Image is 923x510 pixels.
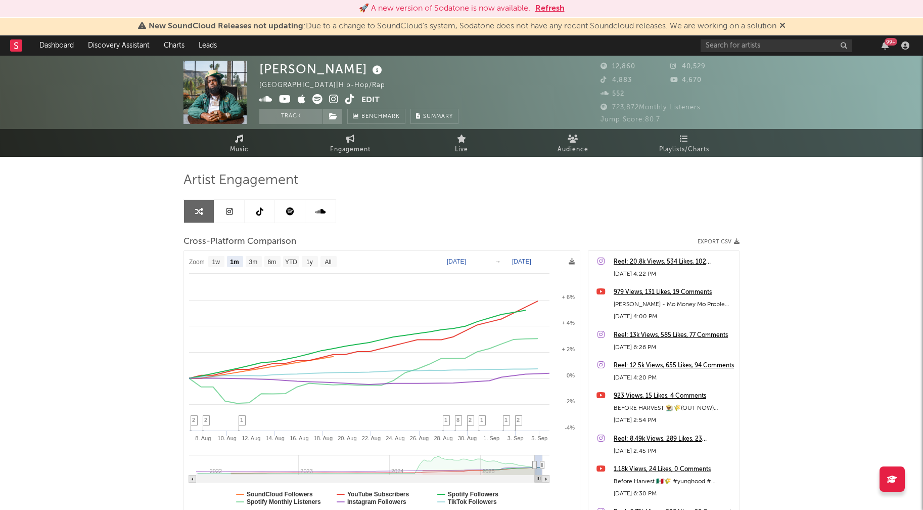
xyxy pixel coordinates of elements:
[517,129,628,157] a: Audience
[469,417,472,423] span: 2
[362,435,381,441] text: 22. Aug
[361,111,400,123] span: Benchmark
[268,259,276,266] text: 6m
[290,435,308,441] text: 16. Aug
[81,35,157,56] a: Discovery Assistant
[444,417,447,423] span: 1
[361,94,380,107] button: Edit
[347,491,409,498] text: YouTube Subscribers
[455,144,468,156] span: Live
[614,433,734,445] a: Reel: 8.49k Views, 289 Likes, 23 Comments
[614,372,734,384] div: [DATE] 4:20 PM
[614,414,734,427] div: [DATE] 2:54 PM
[410,109,458,124] button: Summary
[242,435,260,441] text: 12. Aug
[247,491,313,498] text: SoundCloud Followers
[458,435,477,441] text: 30. Aug
[614,402,734,414] div: BEFORE HARVEST 👨🏾‍🌾🌾(OUT NOW) #600ent #freestyle #yunghood
[614,488,734,500] div: [DATE] 6:30 PM
[614,476,734,488] div: Before Harvest 🇲🇽🌾 #yunghood #[GEOGRAPHIC_DATA] #600ent
[410,435,429,441] text: 26. Aug
[614,342,734,354] div: [DATE] 6:26 PM
[386,435,404,441] text: 24. Aug
[240,417,243,423] span: 1
[218,435,237,441] text: 10. Aug
[601,116,660,123] span: Jump Score: 80.7
[701,39,852,52] input: Search for artists
[456,417,459,423] span: 8
[614,286,734,299] a: 979 Views, 131 Likes, 19 Comments
[32,35,81,56] a: Dashboard
[183,129,295,157] a: Music
[483,435,499,441] text: 1. Sep
[504,417,507,423] span: 1
[601,104,701,111] span: 723,872 Monthly Listeners
[565,424,575,431] text: -4%
[670,63,706,70] span: 40,529
[885,38,897,46] div: 99 +
[779,22,786,30] span: Dismiss
[347,109,405,124] a: Benchmark
[157,35,192,56] a: Charts
[149,22,776,30] span: : Due to a change to SoundCloud's system, Sodatone does not have any recent Soundcloud releases. ...
[183,175,298,187] span: Artist Engagement
[601,91,624,97] span: 552
[448,491,498,498] text: Spotify Followers
[447,258,466,265] text: [DATE]
[614,256,734,268] a: Reel: 20.8k Views, 534 Likes, 102 Comments
[338,435,356,441] text: 20. Aug
[659,144,709,156] span: Playlists/Charts
[330,144,371,156] span: Engagement
[614,311,734,323] div: [DATE] 4:00 PM
[558,144,588,156] span: Audience
[614,390,734,402] a: 923 Views, 15 Likes, 4 Comments
[507,435,524,441] text: 3. Sep
[614,299,734,311] div: [PERSON_NAME] - Mo Money Mo Problems (Official Music Video)
[347,498,406,505] text: Instagram Followers
[285,259,297,266] text: YTD
[512,258,531,265] text: [DATE]
[628,129,740,157] a: Playlists/Charts
[359,3,530,15] div: 🚀 A new version of Sodatone is now available.
[535,3,565,15] button: Refresh
[670,77,702,83] span: 4,670
[495,258,501,265] text: →
[601,63,635,70] span: 12,860
[149,22,303,30] span: New SoundCloud Releases not updating
[189,259,205,266] text: Zoom
[195,435,211,441] text: 8. Aug
[192,35,224,56] a: Leads
[259,61,385,77] div: [PERSON_NAME]
[614,445,734,457] div: [DATE] 2:45 PM
[614,360,734,372] a: Reel: 12.5k Views, 655 Likes, 94 Comments
[314,435,333,441] text: 18. Aug
[565,398,575,404] text: -2%
[614,463,734,476] a: 1.18k Views, 24 Likes, 0 Comments
[480,417,483,423] span: 1
[601,77,632,83] span: 4,883
[882,41,889,50] button: 99+
[698,239,740,245] button: Export CSV
[531,435,547,441] text: 5. Sep
[448,498,497,505] text: TikTok Followers
[406,129,517,157] a: Live
[562,346,575,352] text: + 2%
[434,435,452,441] text: 28. Aug
[230,144,249,156] span: Music
[325,259,331,266] text: All
[423,114,453,119] span: Summary
[204,417,207,423] span: 2
[259,109,322,124] button: Track
[614,329,734,342] a: Reel: 13k Views, 585 Likes, 77 Comments
[212,259,220,266] text: 1w
[295,129,406,157] a: Engagement
[230,259,239,266] text: 1m
[567,372,575,378] text: 0%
